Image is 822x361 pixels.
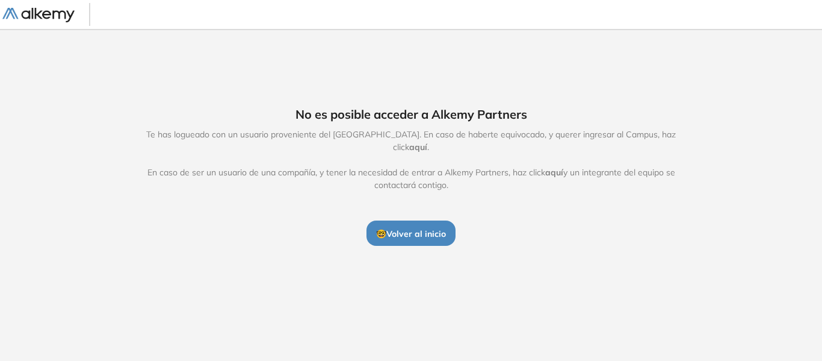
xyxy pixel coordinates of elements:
span: aquí [545,167,563,178]
span: No es posible acceder a Alkemy Partners [295,105,527,124]
button: 🤓Volver al inicio [366,221,456,246]
span: aquí [409,142,427,152]
span: Te has logueado con un usuario proveniente del [GEOGRAPHIC_DATA]. En caso de haberte equivocado, ... [134,128,688,192]
span: 🤓 Volver al inicio [376,228,446,239]
iframe: Chat Widget [605,221,822,361]
div: Widget de chat [605,221,822,361]
img: Logo [2,8,75,23]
